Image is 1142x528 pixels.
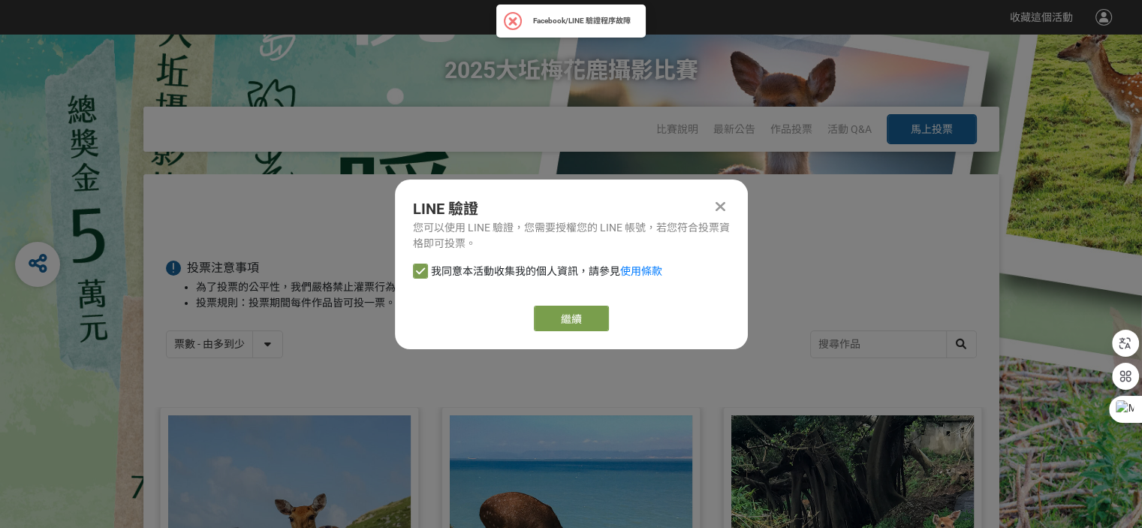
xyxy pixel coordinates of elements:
span: 投票注意事項 [187,261,259,275]
li: 投票規則：投票期間每件作品皆可投一票。 [196,295,977,311]
a: 使用條款 [620,265,662,277]
a: 作品投票 [770,123,812,135]
a: 繼續 [534,306,609,331]
a: 最新公告 [713,123,755,135]
span: 收藏這個活動 [1010,11,1073,23]
button: 馬上投票 [887,114,977,144]
li: 為了投票的公平性，我們嚴格禁止灌票行為，所有投票者皆需經過 LINE 登入認證。 [196,279,977,295]
span: 我同意本活動收集我的個人資訊，請參見 [431,264,662,279]
input: 搜尋作品 [811,331,976,358]
a: 活動 Q&A [827,123,872,135]
h1: 2025大坵梅花鹿攝影比賽 [444,35,698,107]
div: LINE 驗證 [413,198,730,220]
h1: 投票列表 [166,204,977,222]
div: 您可以使用 LINE 驗證，您需要授權您的 LINE 帳號，若您符合投票資格即可投票。 [413,220,730,252]
span: 馬上投票 [911,123,953,135]
a: 比賽說明 [656,123,698,135]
